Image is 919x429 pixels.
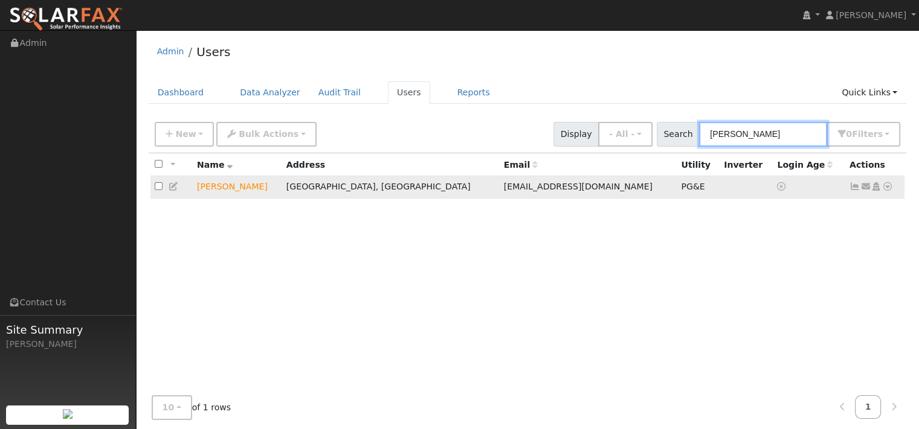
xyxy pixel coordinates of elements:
span: Days since last login [777,160,833,170]
span: Email [504,160,538,170]
span: of 1 rows [152,395,231,420]
a: Reports [448,81,499,104]
a: Users [196,45,230,59]
a: Other actions [882,180,893,193]
a: Quick Links [833,81,906,104]
button: 10 [152,395,192,420]
span: Site Summary [6,322,129,338]
a: No login access [777,182,788,191]
div: [PERSON_NAME] [6,338,129,351]
a: Dashboard [149,81,213,104]
span: s [877,129,882,139]
span: Filter [852,129,883,139]
div: Inverter [724,159,769,171]
a: Login As [871,182,882,191]
img: retrieve [63,409,73,419]
img: SolarFax [9,7,123,32]
a: Data Analyzer [231,81,309,104]
td: Lead [193,176,282,199]
button: 0Filters [827,122,900,147]
a: Users [388,81,430,104]
button: Bulk Actions [216,122,316,147]
a: 1 [855,395,882,419]
span: 10 [163,402,175,412]
a: Show Graph [850,182,860,191]
a: Audit Trail [309,81,370,104]
span: Bulk Actions [239,129,298,139]
span: Display [553,122,599,147]
a: edreily27@yahoo.com [860,180,871,193]
span: Search [657,122,700,147]
span: Name [197,160,233,170]
td: [GEOGRAPHIC_DATA], [GEOGRAPHIC_DATA] [282,176,500,199]
span: New [175,129,196,139]
span: PG&E [681,182,705,191]
span: [PERSON_NAME] [836,10,906,20]
button: New [155,122,214,147]
button: - All - [598,122,653,147]
div: Actions [850,159,900,171]
input: Search [699,122,827,147]
a: Edit User [169,182,179,191]
span: [EMAIL_ADDRESS][DOMAIN_NAME] [504,182,653,191]
div: Address [286,159,495,171]
div: Utility [681,159,715,171]
a: Admin [157,46,184,56]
